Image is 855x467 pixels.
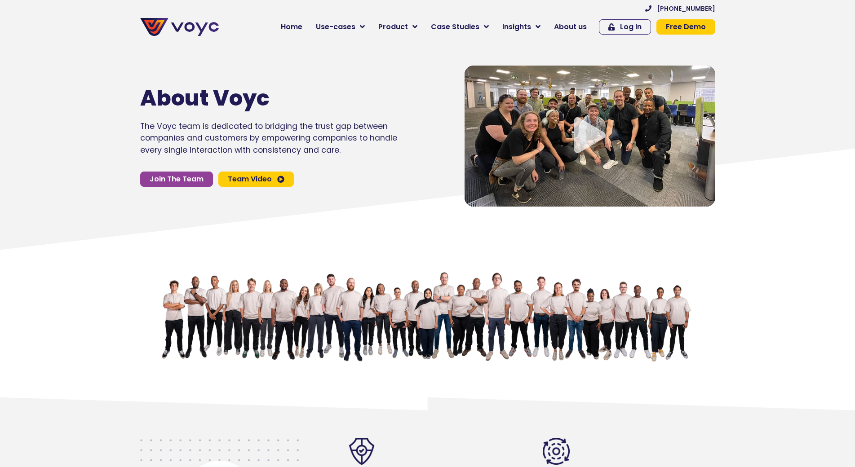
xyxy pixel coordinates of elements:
span: Product [378,22,408,32]
img: consistency [543,438,570,465]
span: Home [281,22,302,32]
a: Home [274,18,309,36]
p: The Voyc team is dedicated to bridging the trust gap between companies and customers by empowerin... [140,120,397,156]
span: Team Video [228,176,272,183]
a: Insights [496,18,547,36]
div: Video play button [572,117,608,154]
span: [PHONE_NUMBER] [657,5,715,12]
img: trusted [348,438,375,465]
a: Use-cases [309,18,372,36]
span: Log In [620,23,642,31]
span: Case Studies [431,22,479,32]
a: About us [547,18,594,36]
a: Case Studies [424,18,496,36]
h1: About Voyc [140,85,370,111]
a: Product [372,18,424,36]
span: Join The Team [150,176,204,183]
a: Team Video [218,172,294,187]
a: Join The Team [140,172,213,187]
span: Free Demo [666,23,706,31]
span: About us [554,22,587,32]
a: Free Demo [656,19,715,35]
img: voyc-full-logo [140,18,219,36]
span: Insights [502,22,531,32]
a: [PHONE_NUMBER] [645,5,715,12]
a: Log In [599,19,651,35]
span: Use-cases [316,22,355,32]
